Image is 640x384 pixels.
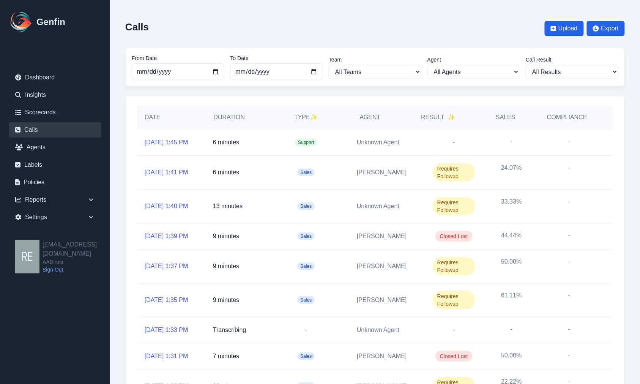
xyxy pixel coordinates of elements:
div: - [540,317,598,343]
a: [PERSON_NAME] [357,168,407,177]
div: Reports [9,192,101,207]
h5: Duration [206,113,252,122]
a: [PERSON_NAME] [357,232,407,241]
a: [DATE] 1:37 PM [145,262,188,271]
img: resqueda@aadirect.com [15,240,39,273]
div: 44.44% [483,223,541,249]
button: Upload [545,21,584,36]
a: [DATE] 1:40 PM [145,202,188,211]
label: Team [329,56,421,63]
a: Scorecards [9,105,101,120]
h2: [EMAIL_ADDRESS][DOMAIN_NAME] [43,240,110,258]
h5: Type [268,113,345,122]
span: Sales [297,202,315,210]
div: - [540,223,598,249]
div: 61.11% [483,283,541,317]
a: Policies [9,175,101,190]
a: [DATE] 1:41 PM [145,168,188,177]
span: Sales [297,262,315,270]
a: [DATE] 1:35 PM [145,296,188,305]
h5: Result [421,113,455,122]
div: - [540,190,598,223]
a: [PERSON_NAME] [357,262,407,271]
div: - [540,250,598,283]
span: Sales [297,232,315,240]
a: Dashboard [9,70,101,85]
p: 7 minutes [213,352,239,361]
span: Unknown Agent [357,138,399,147]
div: 33.33% [483,190,541,223]
span: Requires Followup [433,197,475,215]
a: [DATE] 1:45 PM [145,138,188,147]
span: Upload [558,24,578,33]
a: [DATE] 1:33 PM [145,326,188,335]
a: Labels [9,157,101,172]
div: Settings [9,210,101,225]
label: To Date [230,54,323,62]
a: Agents [9,140,101,155]
p: 13 minutes [213,202,243,211]
div: - [540,156,598,189]
div: 50.00% [483,250,541,283]
div: - [483,130,541,155]
span: - [449,137,460,148]
span: Closed Lost [435,231,473,242]
span: Sales [297,169,315,176]
span: - [449,325,460,335]
button: Export [587,21,625,36]
a: [DATE] 1:31 PM [145,352,188,361]
span: AADirect [43,258,110,266]
div: - [540,283,598,317]
p: 9 minutes [213,262,239,271]
a: [PERSON_NAME] [357,352,407,361]
a: [DATE] 1:39 PM [145,232,188,241]
span: Requires Followup [433,163,475,182]
a: Insights [9,87,101,103]
img: Logo [9,10,33,34]
h5: Agent [360,113,381,122]
h1: Genfin [36,16,65,28]
label: From Date [132,54,224,62]
a: Sign Out [43,266,110,273]
span: Requires Followup [433,257,475,275]
span: - [302,326,310,334]
span: Export [601,24,619,33]
span: Sales [297,296,315,304]
p: 6 minutes [213,138,239,147]
h5: Sales [496,113,515,122]
span: Requires Followup [433,291,475,309]
div: 50.00% [483,343,541,369]
label: Agent [427,56,520,63]
label: Call Result [526,56,618,63]
span: Unknown Agent [357,202,399,211]
div: - [483,317,541,343]
p: 9 minutes [213,296,239,305]
h2: Calls [125,21,149,33]
span: Transcribing [213,327,246,333]
span: Support [295,139,317,146]
p: 9 minutes [213,232,239,241]
span: Closed Lost [435,351,473,362]
span: ✨ [310,114,318,120]
div: - [540,130,598,155]
a: [PERSON_NAME] [357,296,407,305]
h5: Compliance [547,113,587,122]
span: Sales [297,352,315,360]
div: - [540,343,598,369]
a: Calls [9,122,101,137]
p: 6 minutes [213,168,239,177]
h5: Date [145,113,191,122]
span: Unknown Agent [357,326,399,335]
div: 24.07% [483,156,541,189]
span: ✨ [448,113,455,122]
